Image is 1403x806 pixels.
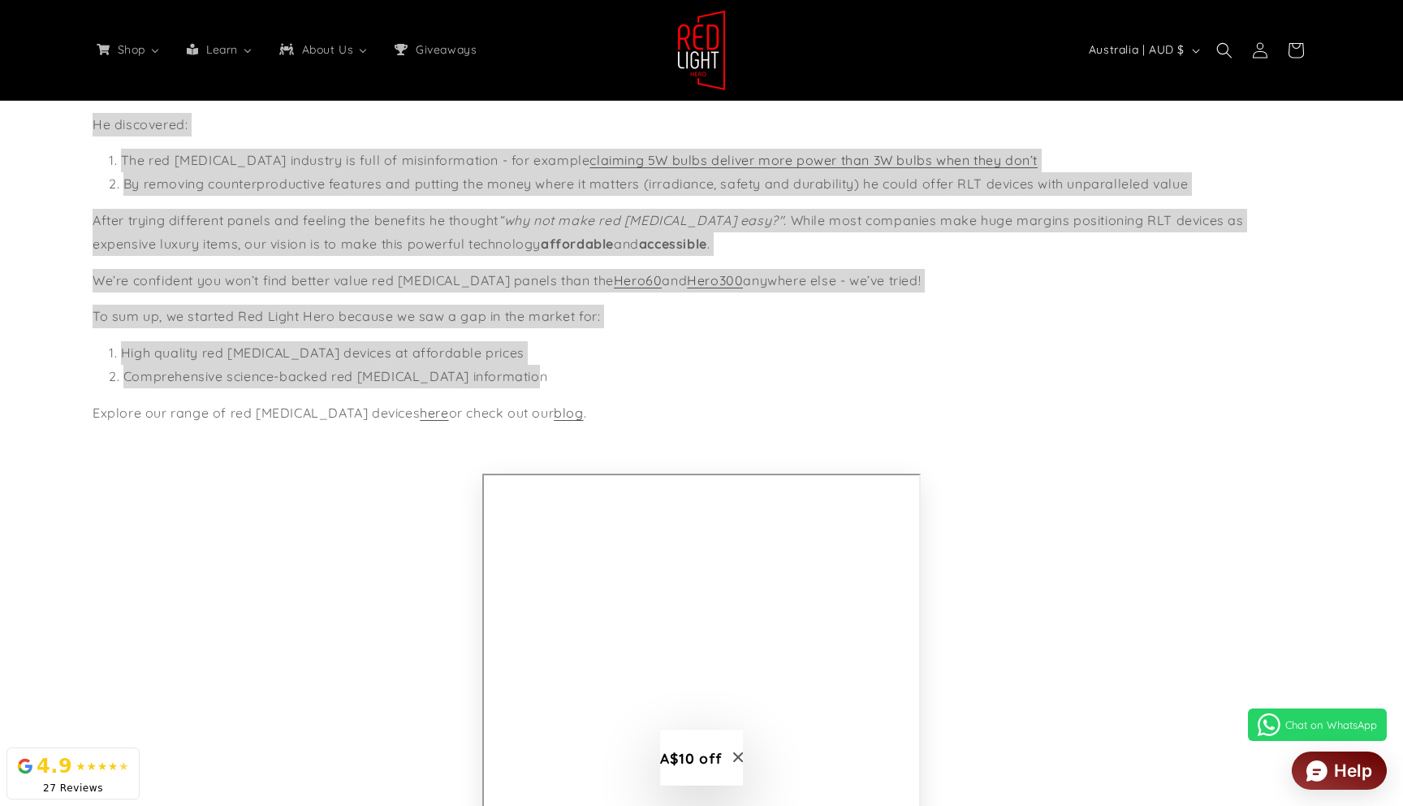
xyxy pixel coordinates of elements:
[1089,41,1185,58] span: Australia | AUD $
[93,113,1310,136] p: He discovered:
[412,42,478,57] span: Giveaways
[265,32,381,67] a: About Us
[299,42,356,57] span: About Us
[614,272,663,288] a: Hero60
[109,365,1310,388] li: Comprehensive science-backed red [MEDICAL_DATA] information
[203,42,240,57] span: Learn
[109,172,1310,196] li: By removing counterproductive features and putting the money where it matters (irradiance, safety...
[83,32,173,67] a: Shop
[541,236,614,252] strong: affordable
[554,405,583,421] a: blog
[114,42,147,57] span: Shop
[499,212,784,228] em: “why not make red [MEDICAL_DATA] easy?"
[687,272,743,288] a: Hero300
[93,401,1310,425] p: Explore our range of red [MEDICAL_DATA] devices or check out our .
[93,269,1310,292] p: We’re confident you won’t find better value red [MEDICAL_DATA] panels than the and anywhere else ...
[109,149,1310,172] li: The red [MEDICAL_DATA] industry is full of misinformation - for example
[1079,35,1207,66] button: Australia | AUD $
[639,236,707,252] strong: accessible
[173,32,265,67] a: Learn
[1306,760,1327,782] img: widget icon
[109,341,1310,365] li: High quality red [MEDICAL_DATA] devices at affordable prices
[1334,762,1372,779] div: Help
[93,209,1310,256] p: After trying different panels and feeling the benefits he thought . While most companies make hug...
[589,152,1038,168] a: claiming 5W bulbs deliver more power than 3W bulbs when they don’t
[1285,718,1377,731] span: Chat on WhatsApp
[381,32,488,67] a: Giveaways
[1207,32,1242,68] summary: Search
[671,3,732,97] a: Red Light Hero
[677,10,726,91] img: Red Light Hero
[93,305,1310,328] p: To sum up, we started Red Light Hero because we saw a gap in the market for:
[1248,708,1387,741] a: Chat on WhatsApp
[420,405,448,421] a: here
